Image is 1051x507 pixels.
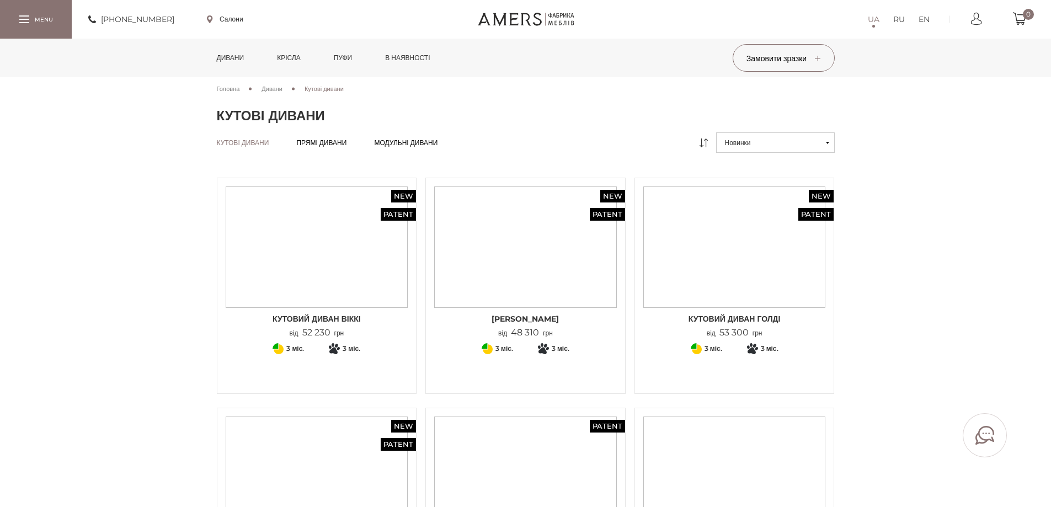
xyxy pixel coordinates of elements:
[226,313,408,324] span: Кутовий диван ВІККІ
[761,342,778,355] span: 3 міс.
[746,54,820,63] span: Замовити зразки
[262,84,282,94] a: Дивани
[716,132,835,153] button: Новинки
[262,85,282,93] span: Дивани
[716,327,753,338] span: 53 300
[643,313,826,324] span: Кутовий диван ГОЛДІ
[868,13,879,26] a: UA
[209,39,253,77] a: Дивани
[269,39,308,77] a: Крісла
[495,342,513,355] span: 3 міс.
[381,438,416,451] span: Patent
[507,327,543,338] span: 48 310
[377,39,438,77] a: в наявності
[298,327,334,338] span: 52 230
[391,190,416,202] span: New
[733,44,835,72] button: Замовити зразки
[88,13,174,26] a: [PHONE_NUMBER]
[434,186,617,338] a: New Patent Кутовий Диван Грейсі Кутовий Диван Грейсі [PERSON_NAME] від48 310грн
[289,328,344,338] p: від грн
[498,328,553,338] p: від грн
[798,208,834,221] span: Patent
[374,138,438,147] a: Модульні дивани
[343,342,360,355] span: 3 міс.
[600,190,625,202] span: New
[919,13,930,26] a: EN
[590,208,625,221] span: Patent
[217,85,240,93] span: Головна
[217,108,835,124] h1: Кутові дивани
[552,342,569,355] span: 3 міс.
[391,420,416,433] span: New
[296,138,346,147] a: Прямі дивани
[590,420,625,433] span: Patent
[643,186,826,338] a: New Patent Кутовий диван ГОЛДІ Кутовий диван ГОЛДІ Кутовий диван ГОЛДІ від53 300грн
[207,14,243,24] a: Салони
[893,13,905,26] a: RU
[1023,9,1034,20] span: 0
[381,208,416,221] span: Patent
[434,313,617,324] span: [PERSON_NAME]
[707,328,762,338] p: від грн
[809,190,834,202] span: New
[326,39,361,77] a: Пуфи
[286,342,304,355] span: 3 міс.
[705,342,722,355] span: 3 міс.
[226,186,408,338] a: New Patent Кутовий диван ВІККІ Кутовий диван ВІККІ Кутовий диван ВІККІ від52 230грн
[217,84,240,94] a: Головна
